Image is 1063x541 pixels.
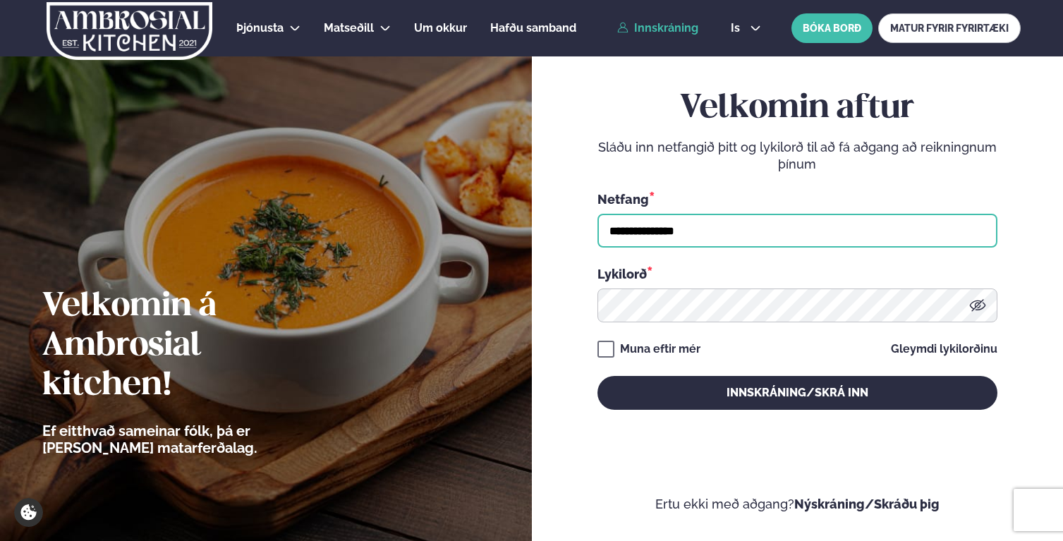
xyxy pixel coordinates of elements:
[891,344,997,355] a: Gleymdi lykilorðinu
[45,2,214,60] img: logo
[597,89,997,128] h2: Velkomin aftur
[14,498,43,527] a: Cookie settings
[490,21,576,35] span: Hafðu samband
[791,13,873,43] button: BÓKA BORÐ
[490,20,576,37] a: Hafðu samband
[719,23,772,34] button: is
[597,376,997,410] button: Innskráning/Skrá inn
[42,287,335,406] h2: Velkomin á Ambrosial kitchen!
[324,21,374,35] span: Matseðill
[597,139,997,173] p: Sláðu inn netfangið þitt og lykilorð til að fá aðgang að reikningnum þínum
[414,20,467,37] a: Um okkur
[414,21,467,35] span: Um okkur
[731,23,744,34] span: is
[324,20,374,37] a: Matseðill
[574,496,1021,513] p: Ertu ekki með aðgang?
[42,423,335,456] p: Ef eitthvað sameinar fólk, þá er [PERSON_NAME] matarferðalag.
[878,13,1021,43] a: MATUR FYRIR FYRIRTÆKI
[236,20,284,37] a: Þjónusta
[236,21,284,35] span: Þjónusta
[617,22,698,35] a: Innskráning
[794,497,940,511] a: Nýskráning/Skráðu þig
[597,265,997,283] div: Lykilorð
[597,190,997,208] div: Netfang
